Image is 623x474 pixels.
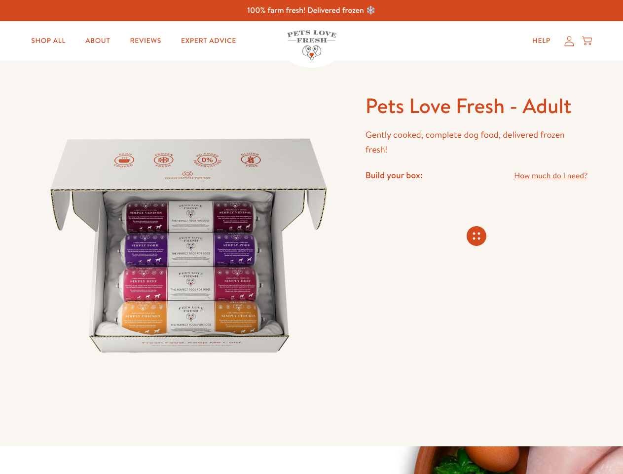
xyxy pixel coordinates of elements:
[173,31,244,51] a: Expert Advice
[524,31,558,51] a: Help
[366,127,588,158] p: Gently cooked, complete dog food, delivered frozen fresh!
[122,31,169,51] a: Reviews
[287,30,336,60] img: Pets Love Fresh
[77,31,118,51] a: About
[23,31,73,51] a: Shop All
[366,169,423,181] h4: Build your box:
[467,226,486,246] svg: Connecting store
[514,169,587,183] a: How much do I need?
[36,92,342,399] img: Pets Love Fresh - Adult
[366,92,588,119] h1: Pets Love Fresh - Adult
